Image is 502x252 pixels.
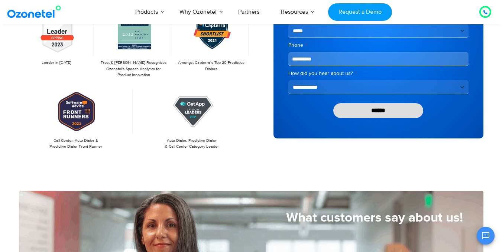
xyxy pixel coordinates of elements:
h5: What customers say about us! [19,211,463,224]
button: Open chat [477,227,495,245]
p: Amongst Capterra’s Top 20 Predictive Dialers [177,60,245,72]
p: Call Center, Auto Dialer & Predictive Dialer Front Runner [23,138,129,150]
a: Request a Demo [328,3,392,21]
p: Auto Dialer, Predictive Dialer & Call Center Category Leader [139,138,245,150]
p: Leader in [DATE] [23,60,90,66]
label: Phone [288,42,469,49]
label: How did you hear about us? [288,70,469,77]
p: Frost & [PERSON_NAME] Recognizes Ozonetel's Speech Analytics for Product Innovation [100,60,168,78]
